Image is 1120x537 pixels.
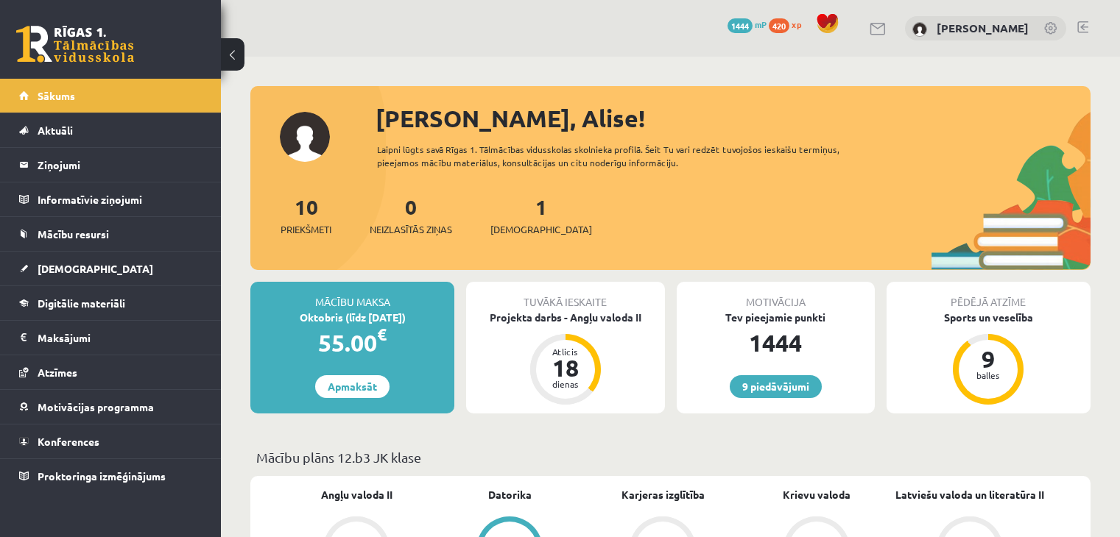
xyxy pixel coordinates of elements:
a: Projekta darbs - Angļu valoda II Atlicis 18 dienas [466,310,664,407]
p: Mācību plāns 12.b3 JK klase [256,447,1085,467]
a: 1444 mP [728,18,767,30]
legend: Maksājumi [38,321,202,355]
span: Priekšmeti [281,222,331,237]
div: Projekta darbs - Angļu valoda II [466,310,664,325]
a: Latviešu valoda un literatūra II [895,487,1044,502]
div: Oktobris (līdz [DATE]) [250,310,454,325]
span: Neizlasītās ziņas [370,222,452,237]
div: [PERSON_NAME], Alise! [376,101,1091,136]
a: Apmaksāt [315,375,390,398]
span: Konferences [38,435,99,448]
span: Digitālie materiāli [38,296,125,310]
div: Pēdējā atzīme [887,282,1091,310]
div: dienas [543,380,588,388]
a: Ziņojumi [19,148,202,182]
div: Mācību maksa [250,282,454,310]
a: 0Neizlasītās ziņas [370,193,452,237]
a: 420 xp [769,18,809,30]
span: Proktoringa izmēģinājums [38,469,166,483]
span: Atzīmes [38,366,77,379]
div: 18 [543,356,588,380]
a: Krievu valoda [783,487,850,502]
a: [DEMOGRAPHIC_DATA] [19,252,202,285]
a: Proktoringa izmēģinājums [19,459,202,493]
div: Tuvākā ieskaite [466,282,664,310]
div: Sports un veselība [887,310,1091,325]
a: 9 piedāvājumi [730,375,822,398]
div: Laipni lūgts savā Rīgas 1. Tālmācības vidusskolas skolnieka profilā. Šeit Tu vari redzēt tuvojošo... [377,143,881,169]
a: Maksājumi [19,321,202,355]
span: 1444 [728,18,753,33]
a: Datorika [488,487,532,502]
a: Sākums [19,79,202,113]
a: Angļu valoda II [321,487,392,502]
a: Sports un veselība 9 balles [887,310,1091,407]
a: Karjeras izglītība [621,487,705,502]
a: Informatīvie ziņojumi [19,182,202,216]
a: 1[DEMOGRAPHIC_DATA] [490,193,592,237]
img: Alise Pukalova [912,22,927,37]
legend: Informatīvie ziņojumi [38,182,202,216]
span: Motivācijas programma [38,400,154,413]
a: 10Priekšmeti [281,193,331,237]
a: [PERSON_NAME] [937,21,1029,35]
span: € [377,324,387,345]
div: 1444 [677,325,875,360]
a: Atzīmes [19,355,202,389]
div: 55.00 [250,325,454,360]
span: Mācību resursi [38,227,109,241]
legend: Ziņojumi [38,148,202,182]
span: Aktuāli [38,124,73,137]
span: [DEMOGRAPHIC_DATA] [490,222,592,237]
a: Digitālie materiāli [19,286,202,320]
div: Motivācija [677,282,875,310]
div: Atlicis [543,347,588,356]
div: 9 [966,347,1010,371]
div: Tev pieejamie punkti [677,310,875,325]
span: xp [792,18,801,30]
a: Aktuāli [19,113,202,147]
div: balles [966,371,1010,380]
span: Sākums [38,89,75,102]
a: Motivācijas programma [19,390,202,424]
span: 420 [769,18,789,33]
a: Mācību resursi [19,217,202,251]
span: [DEMOGRAPHIC_DATA] [38,262,153,275]
a: Konferences [19,424,202,458]
a: Rīgas 1. Tālmācības vidusskola [16,26,134,63]
span: mP [755,18,767,30]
